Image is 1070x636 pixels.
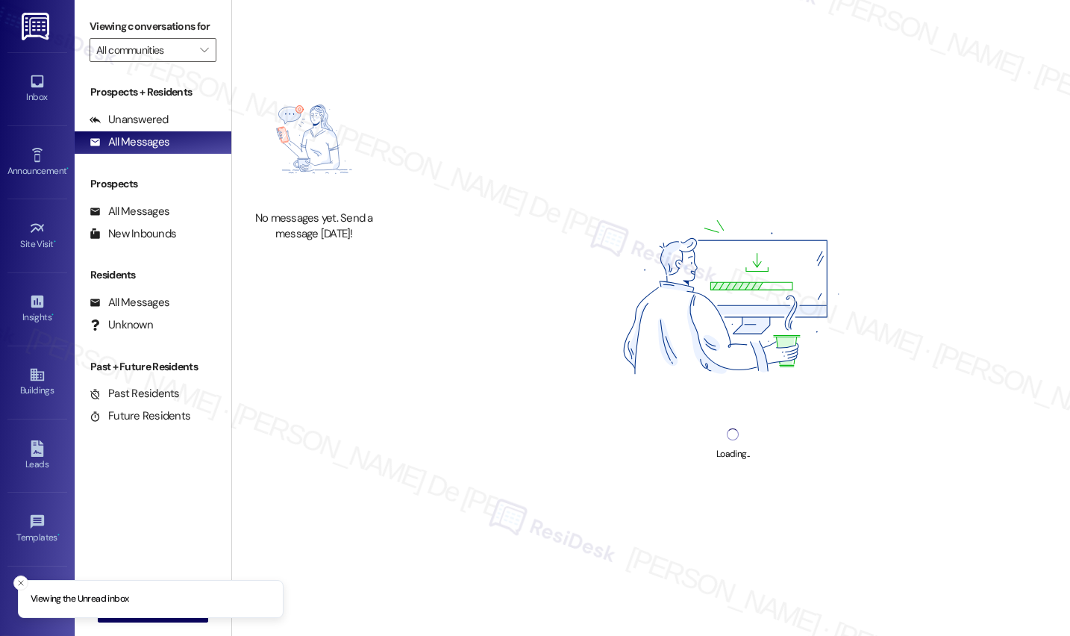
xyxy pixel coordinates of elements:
label: Viewing conversations for [90,15,216,38]
span: • [54,237,56,247]
span: • [51,310,54,320]
div: Loading... [716,446,750,462]
span: • [66,163,69,174]
a: Site Visit • [7,216,67,256]
div: All Messages [90,295,169,311]
div: Future Residents [90,408,190,424]
p: Viewing the Unread inbox [31,593,128,606]
div: Prospects [75,176,231,192]
div: Past Residents [90,386,180,402]
a: Account [7,582,67,623]
div: Past + Future Residents [75,359,231,375]
div: All Messages [90,204,169,219]
a: Buildings [7,362,67,402]
a: Insights • [7,289,67,329]
i:  [200,44,208,56]
a: Leads [7,436,67,476]
div: New Inbounds [90,226,176,242]
img: ResiDesk Logo [22,13,52,40]
a: Inbox [7,69,67,109]
a: Templates • [7,509,67,549]
div: Unanswered [90,112,169,128]
div: Prospects + Residents [75,84,231,100]
input: All communities [96,38,193,62]
div: No messages yet. Send a message [DATE]! [248,211,380,243]
div: Residents [75,267,231,283]
div: All Messages [90,134,169,150]
div: Unknown [90,317,153,333]
button: Close toast [13,576,28,590]
img: empty-state [248,75,380,202]
span: • [57,530,60,540]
